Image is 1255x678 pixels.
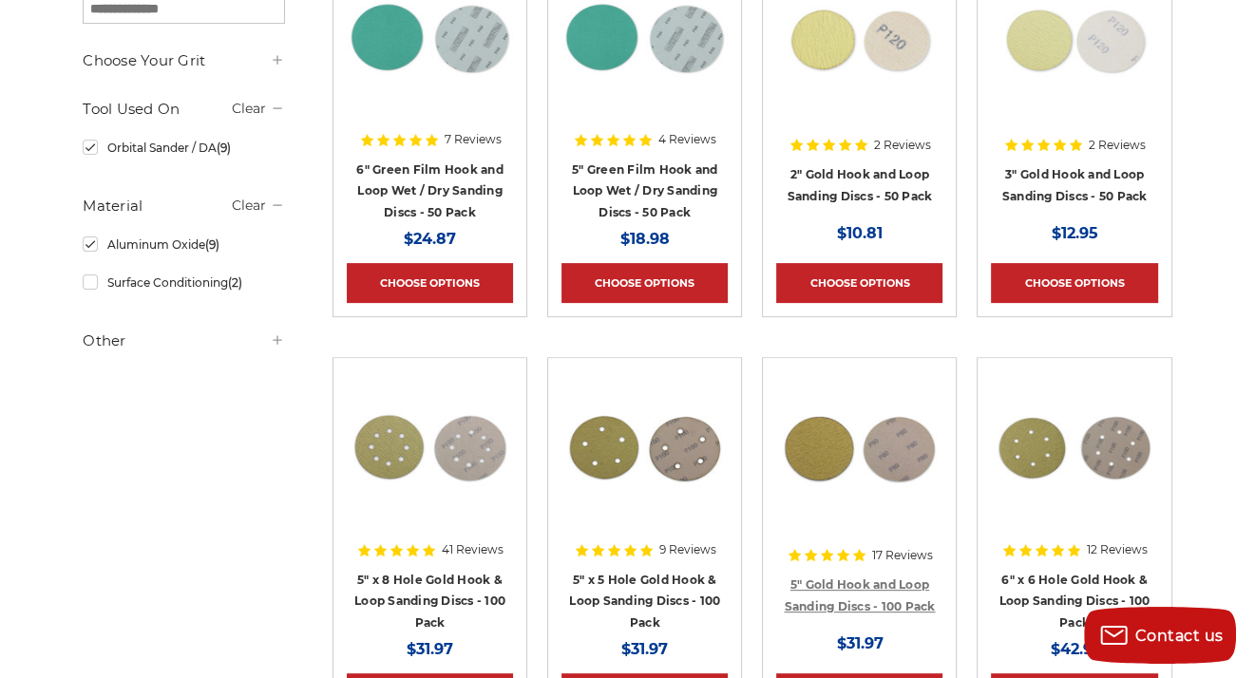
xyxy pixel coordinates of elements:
[404,230,456,248] span: $24.87
[1051,640,1098,658] span: $42.91
[837,224,883,242] span: $10.81
[561,371,728,523] img: 5 inch 5 hole hook and loop sanding disc
[217,141,231,155] span: (9)
[991,263,1157,303] a: Choose Options
[83,49,284,72] h5: Choose Your Grit
[1135,627,1224,645] span: Contact us
[347,263,513,303] a: Choose Options
[232,197,266,214] a: Clear
[776,263,942,303] a: Choose Options
[999,573,1150,630] a: 6" x 6 Hole Gold Hook & Loop Sanding Discs - 100 Pack
[572,162,718,219] a: 5" Green Film Hook and Loop Wet / Dry Sanding Discs - 50 Pack
[836,634,883,652] span: $31.97
[776,371,942,523] img: gold hook & loop sanding disc stack
[621,640,668,658] span: $31.97
[561,371,728,590] a: 5 inch 5 hole hook and loop sanding disc
[83,228,284,261] a: Aluminum Oxide
[347,371,513,590] a: 5 inch 8 hole gold velcro disc stack
[1084,607,1236,664] button: Contact us
[232,100,266,117] a: Clear
[83,98,284,121] h5: Tool Used On
[347,371,513,523] img: 5 inch 8 hole gold velcro disc stack
[1002,167,1148,203] a: 3" Gold Hook and Loop Sanding Discs - 50 Pack
[83,330,284,352] h5: Other
[1052,224,1098,242] span: $12.95
[788,167,933,203] a: 2" Gold Hook and Loop Sanding Discs - 50 Pack
[83,131,284,164] a: Orbital Sander / DA
[83,195,284,217] h5: Material
[620,230,670,248] span: $18.98
[354,573,505,630] a: 5" x 8 Hole Gold Hook & Loop Sanding Discs - 100 Pack
[784,577,935,613] a: 5" Gold Hook and Loop Sanding Discs - 100 Pack
[356,162,504,219] a: 6" Green Film Hook and Loop Wet / Dry Sanding Discs - 50 Pack
[228,275,242,290] span: (2)
[83,266,284,299] a: Surface Conditioning
[991,371,1157,523] img: 6 inch 6 hole hook and loop sanding disc
[991,371,1157,590] a: 6 inch 6 hole hook and loop sanding disc
[205,237,219,252] span: (9)
[569,573,720,630] a: 5" x 5 Hole Gold Hook & Loop Sanding Discs - 100 Pack
[776,371,942,590] a: gold hook & loop sanding disc stack
[407,640,453,658] span: $31.97
[561,263,728,303] a: Choose Options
